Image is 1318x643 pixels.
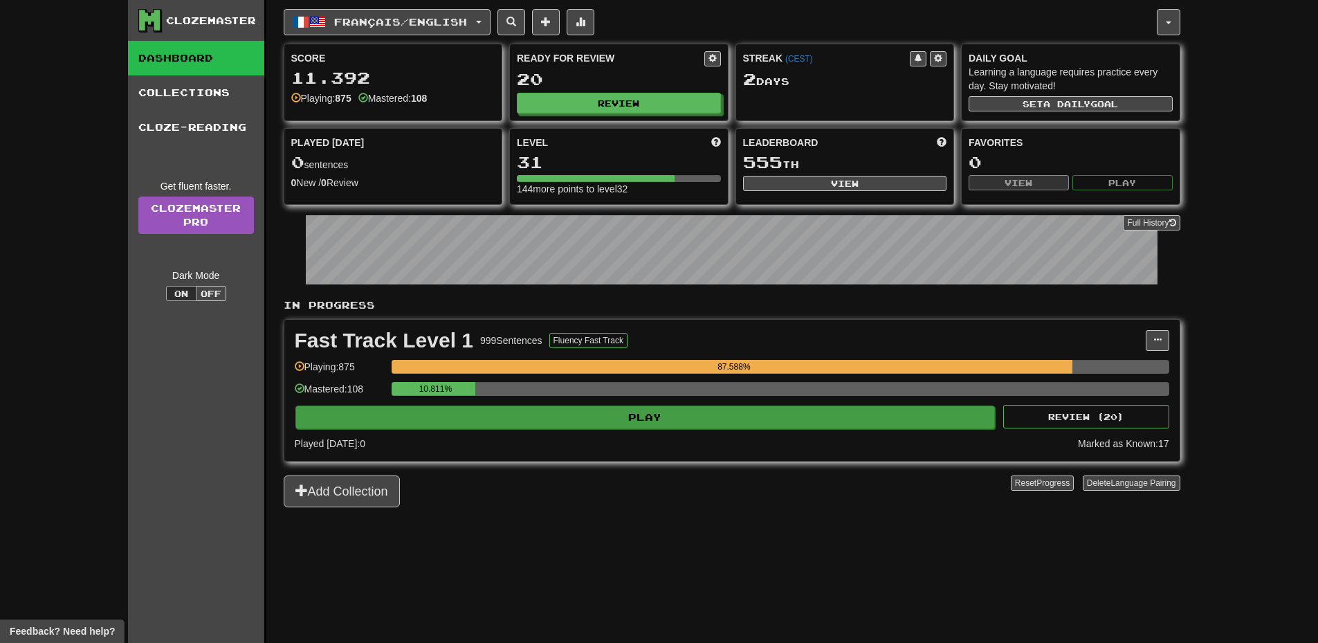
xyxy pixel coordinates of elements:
[1043,99,1090,109] span: a daily
[532,9,560,35] button: Add sentence to collection
[335,93,351,104] strong: 875
[1083,476,1180,491] button: DeleteLanguage Pairing
[128,75,264,110] a: Collections
[743,176,947,191] button: View
[1123,215,1180,230] button: Full History
[334,16,467,28] span: Français / English
[517,51,704,65] div: Ready for Review
[295,406,996,429] button: Play
[128,110,264,145] a: Cloze-Reading
[743,152,782,172] span: 555
[969,154,1173,171] div: 0
[128,41,264,75] a: Dashboard
[291,176,495,190] div: New / Review
[138,269,254,282] div: Dark Mode
[291,91,351,105] div: Playing:
[1011,476,1074,491] button: ResetProgress
[567,9,594,35] button: More stats
[291,152,304,172] span: 0
[284,9,491,35] button: Français/English
[295,382,385,405] div: Mastered: 108
[358,91,428,105] div: Mastered:
[711,136,721,150] span: Score more points to level up
[743,71,947,89] div: Day s
[549,333,628,348] button: Fluency Fast Track
[411,93,427,104] strong: 108
[291,69,495,87] div: 11.392
[743,136,818,150] span: Leaderboard
[969,136,1173,150] div: Favorites
[396,360,1072,374] div: 87.588%
[743,69,756,89] span: 2
[937,136,946,150] span: This week in points, UTC
[517,182,721,196] div: 144 more points to level 32
[969,51,1173,65] div: Daily Goal
[497,9,525,35] button: Search sentences
[517,71,721,88] div: 20
[295,360,385,383] div: Playing: 875
[295,330,474,351] div: Fast Track Level 1
[743,154,947,172] div: th
[166,286,196,301] button: On
[138,179,254,193] div: Get fluent faster.
[10,624,115,638] span: Open feedback widget
[291,177,297,188] strong: 0
[1072,175,1173,190] button: Play
[291,51,495,65] div: Score
[517,136,548,150] span: Level
[1036,478,1070,488] span: Progress
[295,438,365,449] span: Played [DATE]: 0
[284,476,400,507] button: Add Collection
[291,136,365,150] span: Played [DATE]
[969,65,1173,93] div: Learning a language requires practice every day. Stay motivated!
[166,14,256,28] div: Clozemaster
[1078,437,1169,451] div: Marked as Known: 17
[517,93,721,114] button: Review
[284,298,1180,312] p: In Progress
[291,154,495,172] div: sentences
[396,382,475,396] div: 10.811%
[1110,478,1175,488] span: Language Pairing
[321,177,327,188] strong: 0
[785,54,813,64] a: (CEST)
[138,197,254,234] a: ClozemasterPro
[196,286,226,301] button: Off
[969,175,1069,190] button: View
[517,154,721,171] div: 31
[480,334,542,347] div: 999 Sentences
[969,96,1173,111] button: Seta dailygoal
[1003,405,1169,428] button: Review (20)
[743,51,910,65] div: Streak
